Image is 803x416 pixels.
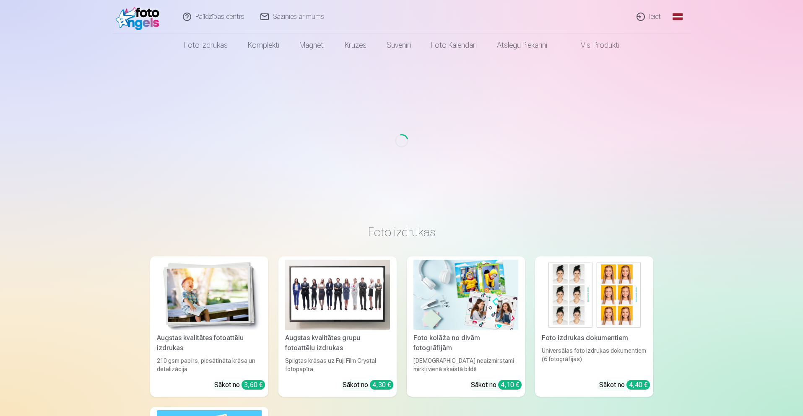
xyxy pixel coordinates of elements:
[538,333,650,343] div: Foto izdrukas dokumentiem
[343,380,393,390] div: Sākot no
[278,256,397,397] a: Augstas kvalitātes grupu fotoattēlu izdrukasAugstas kvalitātes grupu fotoattēlu izdrukasSpilgtas ...
[150,256,268,397] a: Augstas kvalitātes fotoattēlu izdrukasAugstas kvalitātes fotoattēlu izdrukas210 gsm papīrs, piesā...
[377,34,421,57] a: Suvenīri
[153,357,265,373] div: 210 gsm papīrs, piesātināta krāsa un detalizācija
[282,357,393,373] div: Spilgtas krāsas uz Fuji Film Crystal fotopapīra
[626,380,650,390] div: 4,40 €
[542,260,647,330] img: Foto izdrukas dokumentiem
[335,34,377,57] a: Krūzes
[487,34,557,57] a: Atslēgu piekariņi
[157,260,262,330] img: Augstas kvalitātes fotoattēlu izdrukas
[157,225,647,240] h3: Foto izdrukas
[407,256,525,397] a: Foto kolāža no divām fotogrāfijāmFoto kolāža no divām fotogrāfijām[DEMOGRAPHIC_DATA] neaizmirstam...
[421,34,487,57] a: Foto kalendāri
[242,380,265,390] div: 3,60 €
[153,333,265,353] div: Augstas kvalitātes fotoattēlu izdrukas
[174,34,238,57] a: Foto izdrukas
[471,380,522,390] div: Sākot no
[116,3,164,30] img: /fa1
[410,357,522,373] div: [DEMOGRAPHIC_DATA] neaizmirstami mirkļi vienā skaistā bildē
[238,34,289,57] a: Komplekti
[214,380,265,390] div: Sākot no
[413,260,518,330] img: Foto kolāža no divām fotogrāfijām
[557,34,629,57] a: Visi produkti
[538,346,650,373] div: Universālas foto izdrukas dokumentiem (6 fotogrāfijas)
[282,333,393,353] div: Augstas kvalitātes grupu fotoattēlu izdrukas
[599,380,650,390] div: Sākot no
[285,260,390,330] img: Augstas kvalitātes grupu fotoattēlu izdrukas
[370,380,393,390] div: 4,30 €
[535,256,653,397] a: Foto izdrukas dokumentiemFoto izdrukas dokumentiemUniversālas foto izdrukas dokumentiem (6 fotogr...
[289,34,335,57] a: Magnēti
[498,380,522,390] div: 4,10 €
[410,333,522,353] div: Foto kolāža no divām fotogrāfijām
